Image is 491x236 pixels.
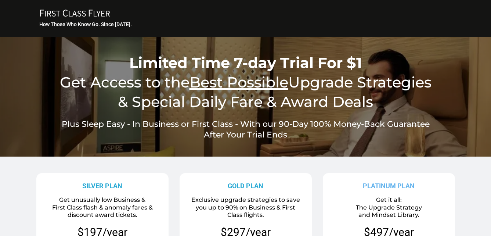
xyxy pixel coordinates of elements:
span: and Mindset Library. [358,211,419,218]
strong: GOLD PLAN [228,182,263,190]
span: Get Access to the Upgrade Strategies [60,73,432,91]
span: Get it all: [376,196,402,203]
span: After Your Trial Ends [204,130,287,140]
span: Exclusive upgrade strategies to save you up to 90% on Business & First Class flights. [191,196,300,219]
strong: SILVER PLAN [82,182,122,190]
h3: How Those Who Know Go. Since [DATE]. [39,21,453,28]
strong: PLATINUM PLAN [363,182,415,190]
span: The Upgrade Strategy [356,204,422,211]
span: First Class flash & anomaly fares & discount award tickets. [52,204,153,219]
u: Best Possible [189,73,288,91]
span: & Special Daily Fare & Award Deals [118,93,373,111]
span: Get unusually low Business & [59,196,145,203]
span: Limited Time 7-day Trial For $1 [129,54,362,72]
span: Plus Sleep Easy - In Business or First Class - With our 90-Day 100% Money-Back Guarantee [62,119,430,129]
